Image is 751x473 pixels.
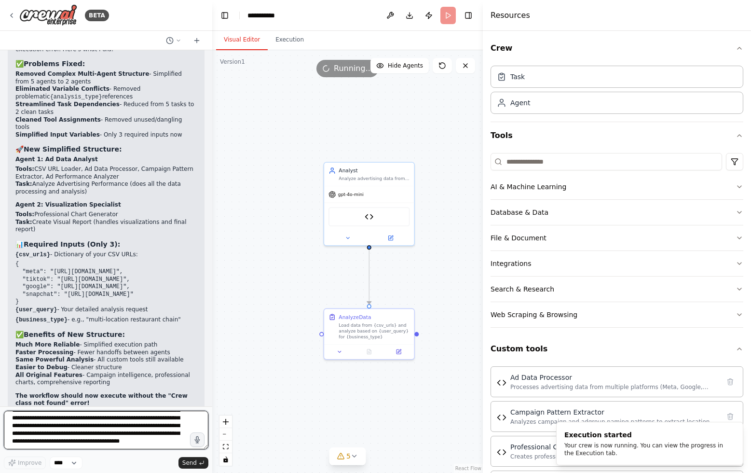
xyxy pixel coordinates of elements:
a: React Flow attribution [455,466,481,471]
li: - Removed unused/dangling tools [15,116,197,131]
div: Analyzes campaign and adgroup naming patterns to extract location information, classify funnel st... [510,418,720,426]
button: Crew [491,35,743,62]
h3: 📊 [15,239,197,249]
div: Ad Data Processor [510,373,720,382]
button: AI & Machine Learning [491,174,743,199]
code: {user_query} [15,306,57,313]
img: Ad Data Processor [497,378,506,388]
strong: Task: [15,219,32,225]
div: Integrations [491,259,531,268]
img: CSV URL Loader [365,212,373,221]
span: Improve [18,459,41,467]
button: Delete tool [724,375,737,389]
div: Processes advertising data from multiple platforms (Meta, Google, TikTok, Snapchat) with standard... [510,383,720,391]
li: CSV URL Loader, Ad Data Processor, Campaign Pattern Extractor, Ad Performance Analyzer [15,166,197,181]
button: zoom in [219,416,232,428]
h3: 🚀 [15,144,197,154]
span: Send [182,459,197,467]
div: Execution started [564,430,731,440]
code: { "meta": "[URL][DOMAIN_NAME]", "tiktok": "[URL][DOMAIN_NAME]", "google": "[URL][DOMAIN_NAME]", "... [15,261,134,305]
h3: ✅ [15,59,197,69]
p: - Dictionary of your CSV URLs: [15,251,197,259]
button: Search & Research [491,277,743,302]
code: {csv_urls} [15,251,50,258]
strong: Cleaned Tool Assignments [15,116,101,123]
button: Improve [4,457,46,469]
button: fit view [219,441,232,453]
strong: Benefits of New Structure: [24,331,125,338]
div: AnalystAnalyze advertising data from {csv_urls} based on {user_query} for {business_type}gpt-4o-m... [324,162,415,246]
button: File & Document [491,225,743,250]
div: Task [510,72,525,82]
li: - All custom tools still available [15,356,197,364]
strong: Tools: [15,166,34,172]
button: zoom out [219,428,232,441]
div: AI & Machine Learning [491,182,566,192]
div: Search & Research [491,284,554,294]
strong: Required Inputs (Only 3): [24,240,120,248]
button: Send [178,457,208,469]
button: Open in side panel [370,234,411,242]
div: React Flow controls [219,416,232,466]
strong: Simplified Input Variables [15,131,100,138]
li: - Cleaner structure [15,364,197,372]
span: 5 [346,451,351,461]
strong: The workflow should now execute without the "Crew class not found" error! [15,392,188,407]
div: BETA [85,10,109,21]
strong: Task: [15,181,32,187]
strong: Tools: [15,211,34,218]
strong: Streamlined Task Dependencies [15,101,120,108]
li: - Fewer handoffs between agents [15,349,197,357]
button: Hide left sidebar [218,9,232,22]
button: Switch to previous chat [162,35,185,46]
strong: Agent 2: Visualization Specialist [15,201,121,208]
div: Creates professional chart visualizations with specific design guidelines including custom color ... [510,453,720,460]
img: Campaign Pattern Extractor [497,413,506,422]
strong: Easier to Debug [15,364,68,371]
button: Delete tool [724,410,737,423]
button: Hide Agents [370,58,429,73]
span: Running... [334,63,373,74]
div: AnalyzeDataLoad data from {csv_urls} and analyze based on {user_query} for {business_type} [324,308,415,360]
button: Open in side panel [386,348,411,356]
h3: ✅ [15,330,197,339]
button: Execution [268,30,312,50]
strong: Removed Complex Multi-Agent Structure [15,70,149,77]
li: - Removed problematic references [15,85,197,101]
span: Hide Agents [388,62,423,70]
strong: New Simplified Structure: [24,145,122,153]
strong: Agent 1: Ad Data Analyst [15,156,98,163]
strong: Same Powerful Analysis [15,356,94,363]
div: Crew [491,62,743,122]
div: Database & Data [491,208,548,217]
strong: Much More Reliable [15,341,80,348]
button: Visual Editor [216,30,268,50]
strong: All Original Features [15,372,82,378]
li: - Simplified execution path [15,341,197,349]
div: File & Document [491,233,546,243]
div: Analyst [339,167,410,174]
li: Professional Chart Generator [15,211,197,219]
span: gpt-4o-mini [338,192,364,197]
strong: Problems Fixed: [24,60,85,68]
div: Analyze advertising data from {csv_urls} based on {user_query} for {business_type} [339,176,410,181]
code: {analysis_type} [50,94,102,100]
li: Analyze Advertising Performance (does all the data processing and analysis) [15,181,197,195]
img: Professional Chart Generator [497,447,506,457]
div: Version 1 [220,58,245,66]
strong: Eliminated Variable Conflicts [15,85,109,92]
button: Tools [491,122,743,149]
strong: Faster Processing [15,349,73,356]
div: AnalyzeData [339,313,371,320]
code: {business_type} [15,317,68,323]
div: Professional Chart Generator [510,442,720,452]
li: - Only 3 required inputs now [15,131,197,139]
div: Agent [510,98,530,108]
button: No output available [354,348,384,356]
li: - Simplified from 5 agents to 2 agents [15,70,197,85]
button: Hide right sidebar [462,9,475,22]
button: Click to speak your automation idea [190,432,205,447]
button: Start a new chat [189,35,205,46]
h4: Resources [491,10,530,21]
div: Web Scraping & Browsing [491,310,577,320]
